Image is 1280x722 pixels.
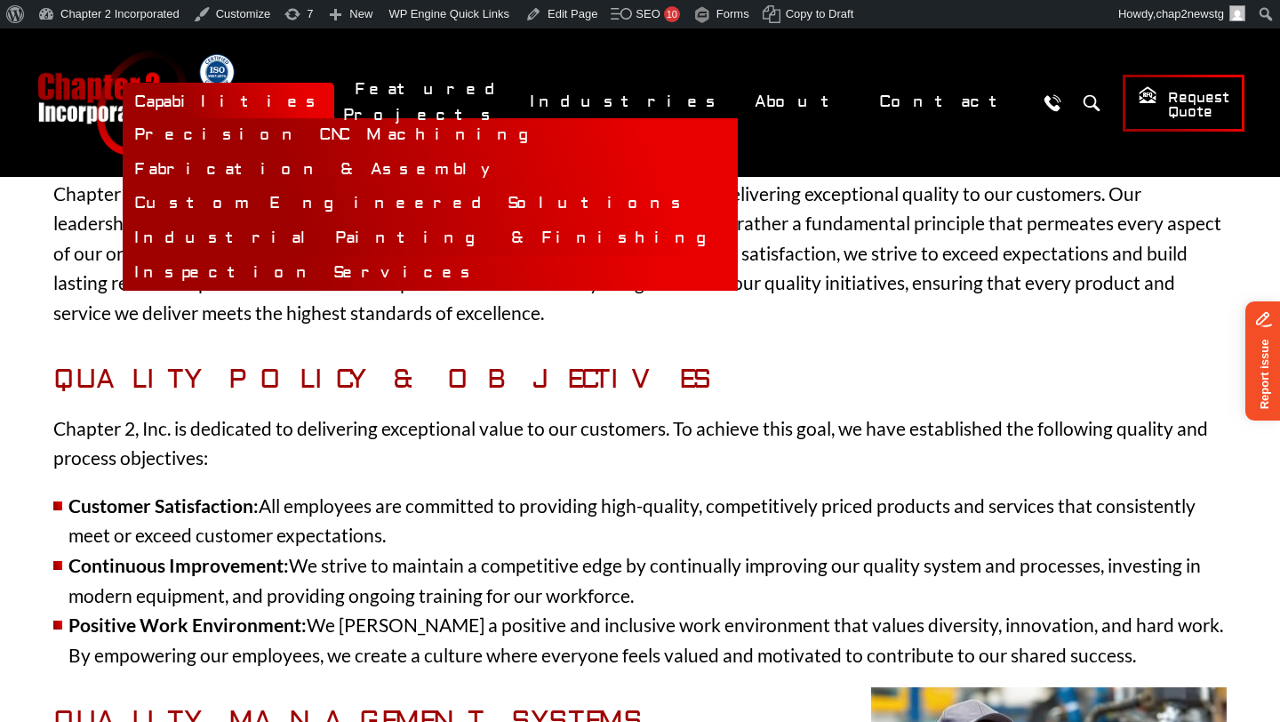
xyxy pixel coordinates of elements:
a: Inspection Services [123,256,738,291]
li: We [PERSON_NAME] a positive and inclusive work environment that values diversity, innovation, and... [53,610,1227,670]
p: Chapter 2, Inc. is led by a seasoned management team that is deeply committed to delivering excep... [53,179,1227,328]
strong: Positive Work Environment: [68,614,307,636]
li: All employees are committed to providing high-quality, competitively priced products and services... [53,491,1227,550]
span: Request Quote [1138,85,1229,122]
a: Featured Projects [343,70,509,134]
a: Call Us [1036,86,1068,119]
a: Industrial Painting & Finishing [123,221,738,256]
a: Request Quote [1123,75,1244,132]
a: Chapter 2 Incorporated [36,50,187,156]
a: Contact [868,83,1027,121]
a: Industries [518,83,734,121]
strong: Continuous Improvement: [68,554,289,576]
p: Chapter 2, Inc. is dedicated to delivering exceptional value to our customers. To achieve this go... [53,413,1227,473]
a: About [743,83,859,121]
a: Capabilities [123,83,334,121]
a: Custom Engineered Solutions [123,187,738,221]
a: Fabrication & Assembly [123,153,738,188]
li: We strive to maintain a competitive edge by continually improving our quality system and processe... [53,550,1227,610]
a: Precision CNC Machining [123,118,738,153]
button: Search [1075,86,1108,119]
h3: Quality Policy & Objectives [53,364,1227,396]
strong: Customer Satisfaction: [68,494,259,517]
span: chap2newstg [1156,7,1224,20]
div: 10 [664,6,680,22]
